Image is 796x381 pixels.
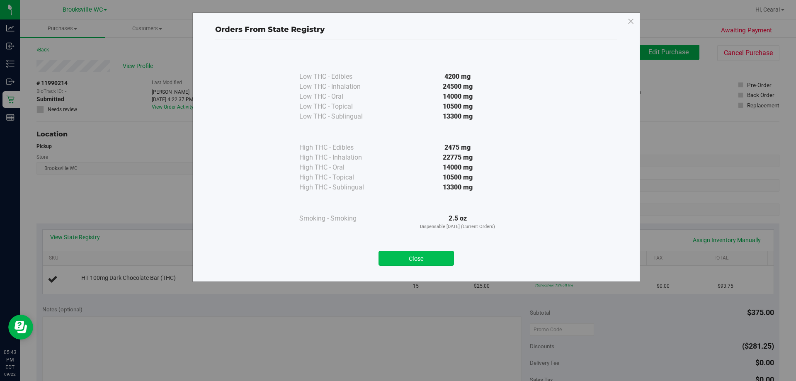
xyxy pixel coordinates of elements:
[382,163,533,172] div: 14000 mg
[299,102,382,112] div: Low THC - Topical
[299,92,382,102] div: Low THC - Oral
[299,163,382,172] div: High THC - Oral
[382,112,533,121] div: 13300 mg
[299,72,382,82] div: Low THC - Edibles
[382,153,533,163] div: 22775 mg
[382,82,533,92] div: 24500 mg
[299,214,382,223] div: Smoking - Smoking
[382,102,533,112] div: 10500 mg
[299,172,382,182] div: High THC - Topical
[299,153,382,163] div: High THC - Inhalation
[299,112,382,121] div: Low THC - Sublingual
[382,72,533,82] div: 4200 mg
[382,143,533,153] div: 2475 mg
[215,25,325,34] span: Orders From State Registry
[382,182,533,192] div: 13300 mg
[382,172,533,182] div: 10500 mg
[8,315,33,340] iframe: Resource center
[382,92,533,102] div: 14000 mg
[299,82,382,92] div: Low THC - Inhalation
[382,223,533,231] p: Dispensable [DATE] (Current Orders)
[299,182,382,192] div: High THC - Sublingual
[382,214,533,231] div: 2.5 oz
[299,143,382,153] div: High THC - Edibles
[379,251,454,266] button: Close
